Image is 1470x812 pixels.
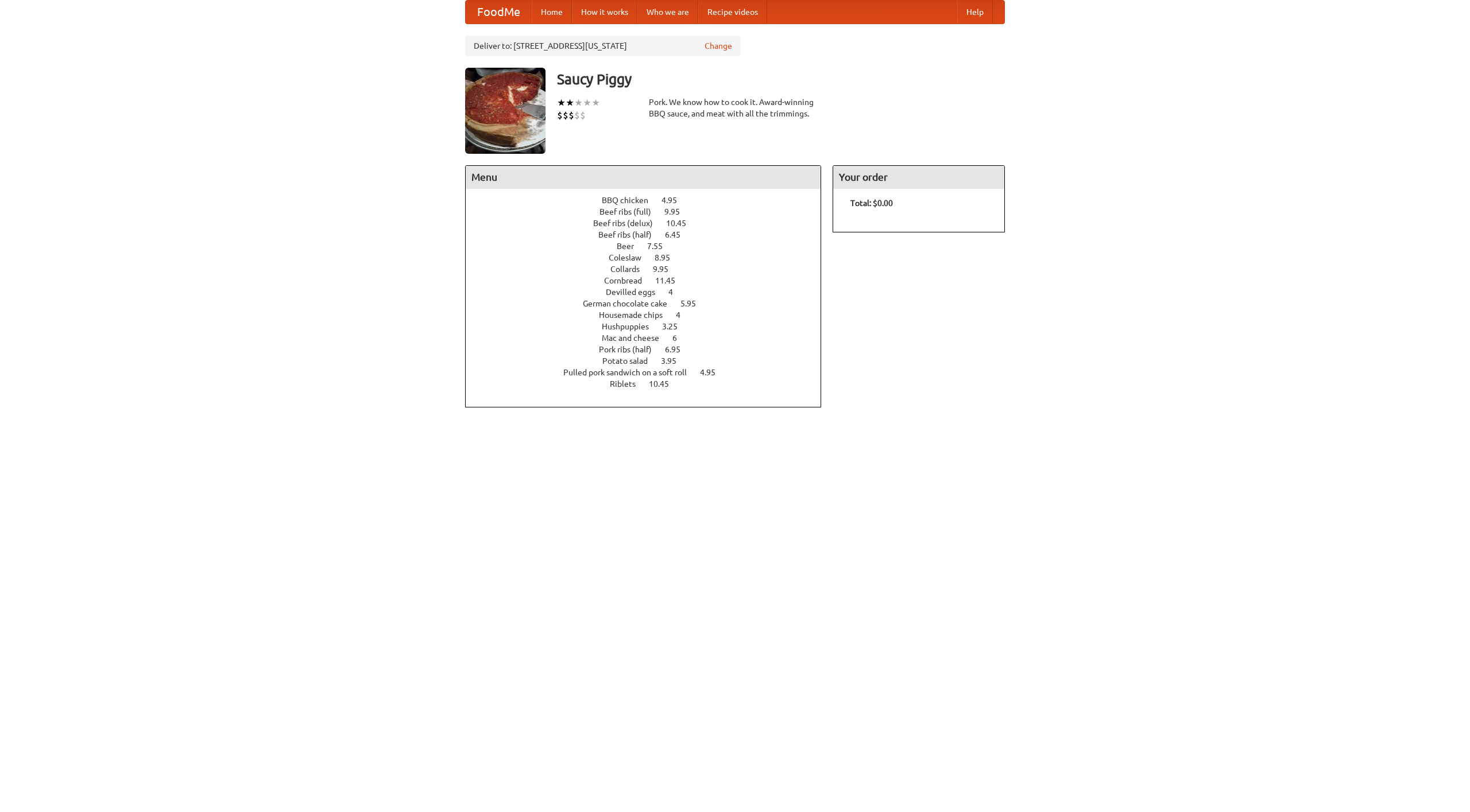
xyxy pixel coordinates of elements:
span: Potato salad [602,356,659,366]
span: 4 [676,310,692,320]
li: ★ [583,96,591,109]
li: ★ [566,96,574,109]
a: Housemade chips 4 [599,310,702,320]
a: Collards 9.95 [610,265,690,274]
span: 7.55 [647,242,674,251]
li: $ [563,109,568,122]
span: Cornbread [604,276,653,285]
a: BBQ chicken 4.95 [602,196,698,205]
span: 6.45 [665,230,692,239]
a: Hushpuppies 3.25 [602,322,699,331]
a: How it works [572,1,637,24]
span: Coleslaw [609,253,653,262]
li: $ [568,109,574,122]
span: 6.95 [665,345,692,354]
a: Help [957,1,993,24]
a: Cornbread 11.45 [604,276,697,285]
a: Beef ribs (half) 6.45 [598,230,702,239]
span: Beef ribs (full) [599,207,663,216]
span: Devilled eggs [606,287,667,297]
span: Beer [617,242,645,251]
a: Beef ribs (full) 9.95 [599,207,701,216]
a: Mac and cheese 6 [602,333,698,343]
a: Pork ribs (half) 6.95 [599,345,702,354]
span: BBQ chicken [602,196,660,205]
span: Pork ribs (half) [599,345,663,354]
b: Total: $0.00 [850,199,893,208]
a: FoodMe [466,1,532,24]
li: ★ [574,96,583,109]
span: 4 [668,287,684,297]
span: 6 [672,333,688,343]
li: $ [580,109,586,122]
span: German chocolate cake [583,299,679,308]
a: Who we are [637,1,698,24]
h4: Your order [833,166,1004,189]
a: Change [705,40,732,52]
span: 10.45 [649,379,680,388]
span: Hushpuppies [602,322,660,331]
span: 8.95 [655,253,682,262]
div: Pork. We know how to cook it. Award-winning BBQ sauce, and meat with all the trimmings. [649,96,821,119]
span: Riblets [610,379,647,388]
li: ★ [557,96,566,109]
img: angular.jpg [465,68,546,154]
span: 4.95 [700,368,727,377]
span: Collards [610,265,651,274]
span: 10.45 [666,219,698,228]
span: Mac and cheese [602,333,671,343]
span: Beef ribs (half) [598,230,663,239]
span: 9.95 [664,207,691,216]
a: Devilled eggs 4 [606,287,694,297]
h4: Menu [466,166,821,189]
a: German chocolate cake 5.95 [583,299,717,308]
li: $ [574,109,580,122]
span: Beef ribs (delux) [593,219,664,228]
a: Beer 7.55 [617,242,684,251]
a: Potato salad 3.95 [602,356,698,366]
a: Pulled pork sandwich on a soft roll 4.95 [563,368,737,377]
div: Deliver to: [STREET_ADDRESS][US_STATE] [465,36,741,56]
span: 3.95 [661,356,688,366]
li: ★ [591,96,600,109]
span: 11.45 [655,276,687,285]
span: 9.95 [653,265,680,274]
span: 5.95 [680,299,707,308]
li: $ [557,109,563,122]
span: Housemade chips [599,310,674,320]
h3: Saucy Piggy [557,68,1005,91]
a: Home [532,1,572,24]
a: Riblets 10.45 [610,379,690,388]
span: 3.25 [662,322,689,331]
a: Recipe videos [698,1,767,24]
a: Coleslaw 8.95 [609,253,691,262]
a: Beef ribs (delux) 10.45 [593,219,707,228]
span: Pulled pork sandwich on a soft roll [563,368,698,377]
span: 4.95 [661,196,688,205]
